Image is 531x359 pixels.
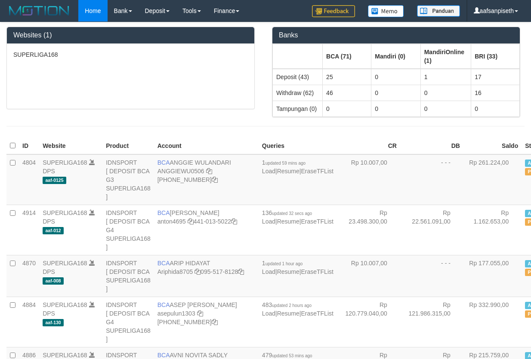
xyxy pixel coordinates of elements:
[39,138,102,154] th: Website
[157,159,170,166] span: BCA
[277,310,299,317] a: Resume
[262,218,275,225] a: Load
[400,138,463,154] th: DB
[471,69,520,85] td: 17
[19,255,39,297] td: 4870
[273,101,323,117] td: Tampungan (0)
[238,268,244,275] a: Copy 0955178128 to clipboard
[417,5,460,17] img: panduan.png
[265,261,303,266] span: updated 1 hour ago
[157,260,170,267] span: BCA
[154,154,259,205] td: ANGGIE WULANDARI [PHONE_NUMBER]
[157,310,195,317] a: asepulun1303
[301,310,333,317] a: EraseTFList
[279,31,513,39] h3: Banks
[420,69,471,85] td: 1
[43,260,87,267] a: SUPERLIGA168
[272,353,312,358] span: updated 53 mins ago
[400,205,463,255] td: Rp 22.561.091,00
[371,101,420,117] td: 0
[277,218,299,225] a: Resume
[273,69,323,85] td: Deposit (43)
[262,159,306,166] span: 1
[262,268,275,275] a: Load
[212,176,218,183] a: Copy 4062213373 to clipboard
[43,177,66,184] span: aaf-0125
[273,85,323,101] td: Withdraw (62)
[212,319,218,325] a: Copy 4062281875 to clipboard
[262,260,333,275] span: | |
[337,297,400,347] td: Rp 120.779.040,00
[471,44,520,69] th: Group: activate to sort column ascending
[337,154,400,205] td: Rp 10.007,00
[463,138,522,154] th: Saldo
[265,161,306,166] span: updated 59 mins ago
[154,205,259,255] td: [PERSON_NAME] 441-013-5022
[102,154,154,205] td: IDNSPORT [ DEPOSIT BCA G3 SUPERLIGA168 ]
[262,310,275,317] a: Load
[157,268,193,275] a: Ariphida8705
[400,255,463,297] td: - - -
[154,138,259,154] th: Account
[43,352,87,359] a: SUPERLIGA168
[231,218,237,225] a: Copy 4410135022 to clipboard
[157,301,170,308] span: BCA
[371,44,420,69] th: Group: activate to sort column ascending
[43,277,64,285] span: aaf-008
[301,268,333,275] a: EraseTFList
[273,44,323,69] th: Group: activate to sort column ascending
[197,310,203,317] a: Copy asepulun1303 to clipboard
[19,154,39,205] td: 4804
[13,50,248,59] p: SUPERLIGA168
[154,297,259,347] td: ASEP [PERSON_NAME] [PHONE_NUMBER]
[463,297,522,347] td: Rp 332.990,00
[43,227,64,234] span: aaf-012
[157,209,170,216] span: BCA
[337,205,400,255] td: Rp 23.498.300,00
[43,159,87,166] a: SUPERLIGA168
[471,85,520,101] td: 16
[19,205,39,255] td: 4914
[420,85,471,101] td: 0
[43,301,87,308] a: SUPERLIGA168
[371,85,420,101] td: 0
[43,319,64,326] span: aaf-130
[368,5,404,17] img: Button%20Memo.svg
[157,352,170,359] span: BCA
[13,31,248,39] h3: Websites (1)
[277,168,299,175] a: Resume
[371,69,420,85] td: 0
[262,209,312,216] span: 136
[262,260,303,267] span: 1
[312,5,355,17] img: Feedback.jpg
[337,138,400,154] th: CR
[19,297,39,347] td: 4884
[262,209,333,225] span: | |
[463,255,522,297] td: Rp 177.055,00
[400,154,463,205] td: - - -
[154,255,259,297] td: ARIP HIDAYAT 095-517-8128
[323,101,371,117] td: 0
[262,352,312,359] span: 479
[262,301,333,317] span: | |
[19,138,39,154] th: ID
[301,218,333,225] a: EraseTFList
[323,44,371,69] th: Group: activate to sort column ascending
[272,303,312,308] span: updated 2 hours ago
[301,168,333,175] a: EraseTFList
[39,255,102,297] td: DPS
[39,297,102,347] td: DPS
[6,4,72,17] img: MOTION_logo.png
[43,209,87,216] a: SUPERLIGA168
[463,154,522,205] td: Rp 261.224,00
[157,218,186,225] a: anton4695
[206,168,212,175] a: Copy ANGGIEWU0506 to clipboard
[262,168,275,175] a: Load
[194,268,201,275] a: Copy Ariphida8705 to clipboard
[400,297,463,347] td: Rp 121.986.315,00
[277,268,299,275] a: Resume
[102,205,154,255] td: IDNSPORT [ DEPOSIT BCA G4 SUPERLIGA168 ]
[102,138,154,154] th: Product
[272,211,312,216] span: updated 32 secs ago
[39,205,102,255] td: DPS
